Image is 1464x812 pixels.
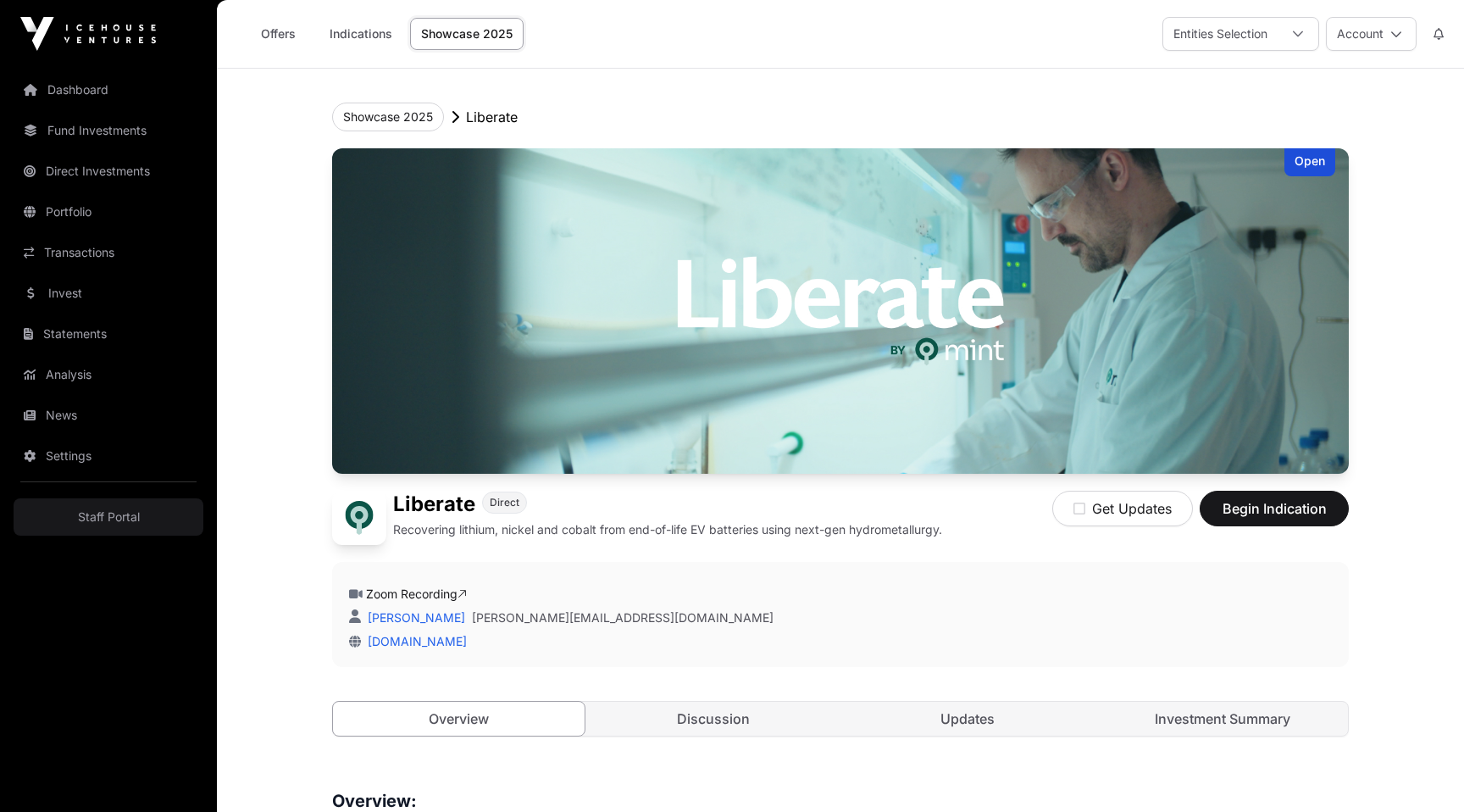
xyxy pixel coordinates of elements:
[842,702,1094,736] a: Updates
[410,18,524,50] a: Showcase 2025
[14,437,203,475] a: Settings
[1163,18,1278,50] div: Entities Selection
[361,634,467,648] a: [DOMAIN_NAME]
[1200,508,1349,525] a: Begin Indication
[20,17,156,51] img: Icehouse Ventures Logo
[14,397,203,434] a: News
[14,498,203,536] a: Staff Portal
[1200,491,1349,526] button: Begin Indication
[364,610,465,625] a: [PERSON_NAME]
[14,356,203,393] a: Analysis
[472,609,774,626] a: [PERSON_NAME][EMAIL_ADDRESS][DOMAIN_NAME]
[14,193,203,231] a: Portfolio
[1052,491,1193,526] button: Get Updates
[393,491,475,518] h1: Liberate
[14,275,203,312] a: Invest
[14,234,203,271] a: Transactions
[332,491,386,545] img: Liberate
[244,18,312,50] a: Offers
[14,315,203,353] a: Statements
[332,148,1349,474] img: Liberate
[1326,17,1417,51] button: Account
[332,103,444,131] button: Showcase 2025
[14,153,203,190] a: Direct Investments
[14,112,203,149] a: Fund Investments
[14,71,203,108] a: Dashboard
[366,587,467,601] a: Zoom Recording
[332,701,585,737] a: Overview
[333,702,1348,736] nav: Tabs
[393,521,942,538] p: Recovering lithium, nickel and cobalt from end-of-life EV batteries using next-gen hydrometallurgy.
[588,702,840,736] a: Discussion
[319,18,403,50] a: Indications
[466,107,518,127] p: Liberate
[1379,731,1464,812] iframe: Chat Widget
[490,496,519,509] span: Direct
[1097,702,1349,736] a: Investment Summary
[1284,148,1335,176] div: Open
[1221,498,1328,519] span: Begin Indication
